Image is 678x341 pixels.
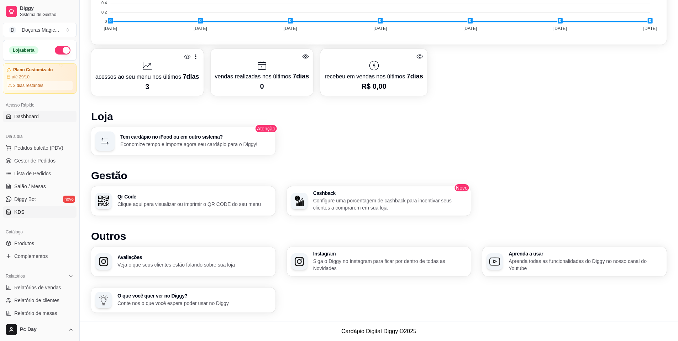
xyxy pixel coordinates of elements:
[287,247,471,276] button: InstagramInstagramSiga o Diggy no Instagram para ficar por dentro de todas as Novidades
[91,127,275,155] button: Tem cardápio no iFood ou em outro sistema?Economize tempo e importe agora seu cardápio para o Diggy!
[14,170,51,177] span: Lista de Pedidos
[3,206,77,218] a: KDS
[14,284,61,291] span: Relatórios de vendas
[120,141,271,148] p: Economize tempo e importe agora seu cardápio para o Diggy!
[325,71,423,81] p: recebeu em vendas nos últimos
[194,26,207,31] tspan: [DATE]
[104,26,117,31] tspan: [DATE]
[3,142,77,154] button: Pedidos balcão (PDV)
[91,288,275,312] button: O que você quer ver no Diggy?O que você quer ver no Diggy?Conte nos o que você espera poder usar ...
[91,230,667,243] h1: Outros
[14,208,25,216] span: KDS
[98,295,109,305] img: O que você quer ver no Diggy?
[55,46,70,55] button: Alterar Status
[22,26,59,33] div: Doçuras Mágic ...
[325,81,423,91] p: R$ 0,00
[3,295,77,306] a: Relatório de clientes
[120,134,271,139] h3: Tem cardápio no iFood ou em outro sistema?
[463,26,477,31] tspan: [DATE]
[91,247,275,276] button: AvaliaçõesAvaliaçõesVeja o que seus clientes estão falando sobre sua loja
[3,181,77,192] a: Salão / Mesas
[293,73,309,80] span: 7 dias
[3,63,77,94] a: Plano Customizadoaté 29/102 dias restantes
[3,226,77,238] div: Catálogo
[3,131,77,142] div: Dia a dia
[6,273,25,279] span: Relatórios
[643,26,657,31] tspan: [DATE]
[95,82,199,92] p: 3
[9,46,38,54] div: Loja aberta
[98,256,109,267] img: Avaliações
[91,186,275,216] button: Qr CodeQr CodeClique aqui para visualizar ou imprimir o QR CODE do seu menu
[20,12,74,17] span: Sistema de Gestão
[98,196,109,206] img: Qr Code
[95,72,199,82] p: acessos ao seu menu nos últimos
[3,3,77,20] a: DiggySistema de Gestão
[13,83,43,88] article: 2 dias restantes
[183,73,199,80] span: 7 dias
[3,282,77,293] a: Relatórios de vendas
[20,326,65,333] span: Pc Day
[215,81,309,91] p: 0
[294,256,305,267] img: Instagram
[3,308,77,319] a: Relatório de mesas
[14,157,56,164] span: Gestor de Pedidos
[9,26,16,33] span: D
[509,251,662,256] h3: Aprenda a usar
[91,110,667,123] h1: Loja
[101,10,107,14] tspan: 0.2
[509,258,662,272] p: Aprenda todas as funcionalidades do Diggy no nosso canal do Youtube
[117,255,271,260] h3: Avaliações
[287,186,471,216] button: CashbackCashbackConfigure uma porcentagem de cashback para incentivar seus clientes a comprarem e...
[294,196,305,206] img: Cashback
[91,169,667,182] h1: Gestão
[14,253,48,260] span: Complementos
[14,183,46,190] span: Salão / Mesas
[313,251,467,256] h3: Instagram
[313,258,467,272] p: Siga o Diggy no Instagram para ficar por dentro de todas as Novidades
[3,193,77,205] a: Diggy Botnovo
[14,310,57,317] span: Relatório de mesas
[13,67,53,73] article: Plano Customizado
[482,247,667,276] button: Aprenda a usarAprenda a usarAprenda todas as funcionalidades do Diggy no nosso canal do Youtube
[454,184,470,192] span: Novo
[3,168,77,179] a: Lista de Pedidos
[407,73,423,80] span: 7 dias
[255,124,277,133] span: Atenção
[3,250,77,262] a: Complementos
[12,74,30,80] article: até 29/10
[373,26,387,31] tspan: [DATE]
[117,201,271,208] p: Clique aqui para visualizar ou imprimir o QR CODE do seu menu
[14,113,39,120] span: Dashboard
[105,19,107,24] tspan: 0
[284,26,297,31] tspan: [DATE]
[313,191,467,196] h3: Cashback
[117,300,271,307] p: Conte nos o que você espera poder usar no Diggy
[313,197,467,211] p: Configure uma porcentagem de cashback para incentivar seus clientes a comprarem em sua loja
[117,194,271,199] h3: Qr Code
[14,240,34,247] span: Produtos
[3,23,77,37] button: Select a team
[489,256,500,267] img: Aprenda a usar
[14,196,36,203] span: Diggy Bot
[3,99,77,111] div: Acesso Rápido
[117,293,271,298] h3: O que você quer ver no Diggy?
[20,5,74,12] span: Diggy
[3,321,77,338] button: Pc Day
[215,71,309,81] p: vendas realizadas nos últimos
[14,144,63,151] span: Pedidos balcão (PDV)
[14,297,59,304] span: Relatório de clientes
[101,1,107,5] tspan: 0.4
[3,111,77,122] a: Dashboard
[553,26,567,31] tspan: [DATE]
[3,155,77,166] a: Gestor de Pedidos
[3,238,77,249] a: Produtos
[117,261,271,268] p: Veja o que seus clientes estão falando sobre sua loja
